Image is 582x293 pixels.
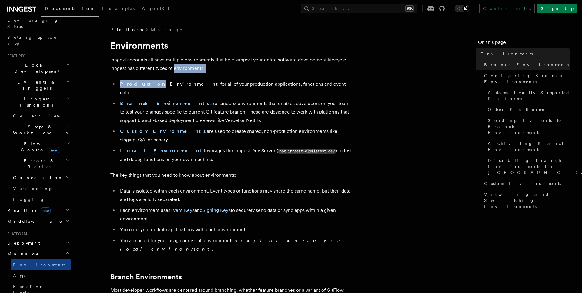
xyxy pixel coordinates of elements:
[455,5,469,12] button: Toggle dark mode
[120,128,207,134] a: Custom Environments
[485,87,570,104] a: Automatically Supported Platforms
[5,32,71,49] a: Setting up your app
[5,216,71,227] button: Middleware
[5,232,27,236] span: Platform
[5,218,62,224] span: Middleware
[110,171,353,179] p: The key things that you need to know about environments:
[485,115,570,138] a: Sending Events to Branch Environments
[5,251,39,257] span: Manage
[5,54,25,58] span: Features
[11,141,67,153] span: Flow Control
[484,62,569,68] span: Branch Environments
[11,121,71,138] button: Steps & Workflows
[5,77,71,94] button: Events & Triggers
[45,6,95,11] span: Documentation
[482,189,570,212] a: Viewing and Switching Environments
[485,138,570,155] a: Archiving Branch Environments
[488,107,544,113] span: Other Platforms
[7,18,59,29] span: Leveraging Steps
[151,27,183,33] a: Manage
[11,124,68,136] span: Steps & Workflows
[118,99,353,125] li: are sandbox environments that enables developers on your team to test your changes specific to cu...
[11,259,71,270] a: Environments
[5,240,40,246] span: Deployment
[484,180,561,186] span: Custom Environments
[13,197,45,202] span: Logging
[485,104,570,115] a: Other Platforms
[11,175,63,181] span: Cancellation
[110,27,142,33] span: Platform
[485,155,570,178] a: Disabling Branch Environments in [GEOGRAPHIC_DATA]
[13,186,53,191] span: Versioning
[41,207,51,214] span: new
[488,117,570,136] span: Sending Events to Branch Environments
[5,79,66,91] span: Events & Triggers
[202,207,231,213] a: Signing Keys
[138,2,178,16] a: AgentKit
[11,172,71,183] button: Cancellation
[5,15,71,32] a: Leveraging Steps
[5,60,71,77] button: Local Development
[110,273,182,281] a: Branch Environments
[7,35,59,46] span: Setting up your app
[5,110,71,205] div: Inngest Functions
[170,207,195,213] a: Event Keys
[41,2,99,17] a: Documentation
[118,146,353,164] li: leverages the Inngest Dev Server ( ) to test and debug functions on your own machine.
[5,62,66,74] span: Local Development
[118,206,353,223] li: Each environment uses and to securely send data or sync apps within a given environment.
[537,4,577,13] a: Sign Up
[488,90,570,102] span: Automatically Supported Platforms
[118,127,353,144] li: are used to create shared, non-production environments like staging, QA, or canary.
[11,138,71,155] button: Flow Controlnew
[120,100,210,106] a: Branch Environments
[478,39,570,48] h4: On this page
[5,249,71,259] button: Manage
[142,6,174,11] span: AgentKit
[5,207,51,213] span: Realtime
[13,262,65,267] span: Environments
[482,70,570,87] a: Configuring Branch Environments
[110,40,353,51] h1: Environments
[5,205,71,216] button: Realtimenew
[11,183,71,194] a: Versioning
[482,59,570,70] a: Branch Environments
[49,147,59,153] span: new
[11,158,66,170] span: Errors & Retries
[118,236,353,253] li: You are billed for your usage across all environments, .
[120,81,220,87] strong: Production Environment
[5,238,71,249] button: Deployment
[110,56,353,73] p: Inngest accounts all have multiple environments that help support your entire software developmen...
[11,110,71,121] a: Overview
[11,194,71,205] a: Logging
[488,140,570,153] span: Archiving Branch Environments
[484,73,570,85] span: Configuring Branch Environments
[102,6,135,11] span: Examples
[479,4,535,13] a: Contact sales
[484,191,570,209] span: Viewing and Switching Environments
[118,187,353,204] li: Data is isolated within each environment. Event types or functions may share the same name, but t...
[478,48,570,59] a: Environments
[11,155,71,172] button: Errors & Retries
[120,238,350,252] em: except of course your local environment
[11,270,71,281] a: Apps
[5,94,71,110] button: Inngest Functions
[13,114,75,118] span: Overview
[278,149,336,154] code: npx inngest-cli@latest dev
[118,80,353,97] li: for all of your production applications, functions and event data.
[99,2,138,16] a: Examples
[482,178,570,189] a: Custom Environments
[120,148,204,153] a: Local Environment
[301,4,417,13] button: Search...⌘K
[5,96,65,108] span: Inngest Functions
[405,5,414,12] kbd: ⌘K
[13,273,26,278] span: Apps
[480,51,533,57] span: Environments
[118,226,353,234] li: You can sync multiple applications with each environment.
